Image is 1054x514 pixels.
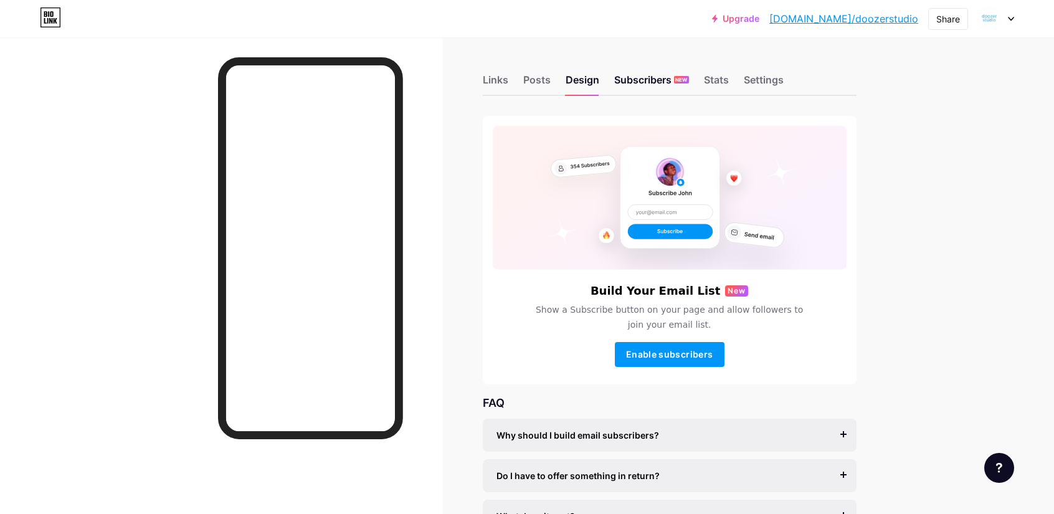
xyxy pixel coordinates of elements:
[566,72,599,95] div: Design
[496,469,660,482] span: Do I have to offer something in return?
[977,7,1001,31] img: doozerstudio
[591,285,721,297] h6: Build Your Email List
[523,72,551,95] div: Posts
[483,72,508,95] div: Links
[704,72,729,95] div: Stats
[614,72,689,95] div: Subscribers
[769,11,918,26] a: [DOMAIN_NAME]/doozerstudio
[626,349,713,359] span: Enable subscribers
[744,72,784,95] div: Settings
[712,14,759,24] a: Upgrade
[528,302,810,332] span: Show a Subscribe button on your page and allow followers to join your email list.
[936,12,960,26] div: Share
[496,429,659,442] span: Why should I build email subscribers?
[615,342,724,367] button: Enable subscribers
[675,76,687,83] span: NEW
[483,394,857,411] div: FAQ
[728,285,746,297] span: New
